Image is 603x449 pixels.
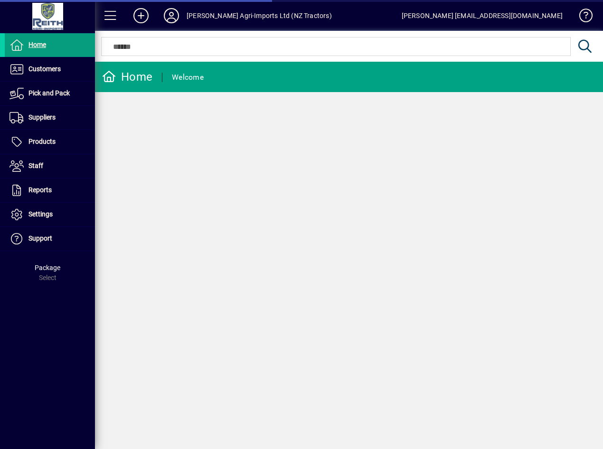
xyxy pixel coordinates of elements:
[5,227,95,251] a: Support
[5,82,95,105] a: Pick and Pack
[28,41,46,48] span: Home
[28,138,56,145] span: Products
[35,264,60,271] span: Package
[172,70,204,85] div: Welcome
[126,7,156,24] button: Add
[572,2,591,33] a: Knowledge Base
[402,8,563,23] div: [PERSON_NAME] [EMAIL_ADDRESS][DOMAIN_NAME]
[5,154,95,178] a: Staff
[28,65,61,73] span: Customers
[102,69,152,84] div: Home
[28,113,56,121] span: Suppliers
[5,178,95,202] a: Reports
[28,162,43,169] span: Staff
[5,203,95,226] a: Settings
[5,130,95,154] a: Products
[5,57,95,81] a: Customers
[5,106,95,130] a: Suppliers
[156,7,187,24] button: Profile
[28,186,52,194] span: Reports
[187,8,332,23] div: [PERSON_NAME] Agri-Imports Ltd (NZ Tractors)
[28,89,70,97] span: Pick and Pack
[28,234,52,242] span: Support
[28,210,53,218] span: Settings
